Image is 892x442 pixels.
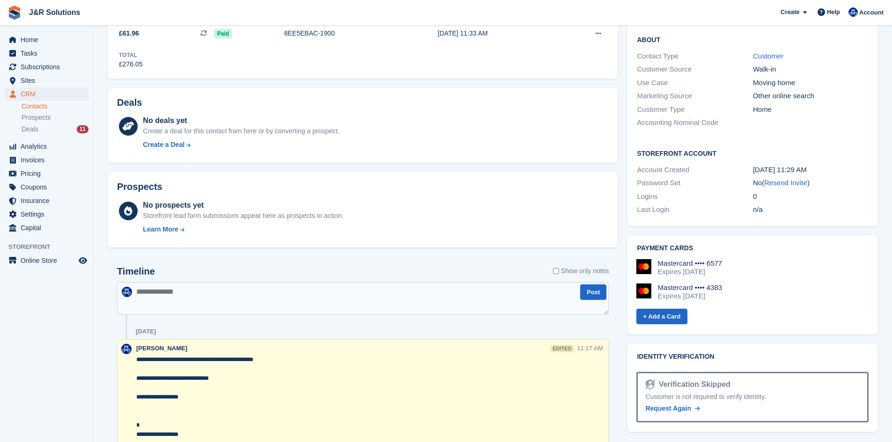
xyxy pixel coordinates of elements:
[637,117,752,128] div: Accounting Nominal Code
[753,104,869,115] div: Home
[637,51,752,62] div: Contact Type
[21,60,77,73] span: Subscriptions
[637,178,752,188] div: Password Set
[214,29,232,38] span: Paid
[657,259,722,268] div: Mastercard •••• 6577
[122,287,132,297] img: Macie Adcock
[143,225,343,234] a: Learn More
[21,194,77,207] span: Insurance
[21,47,77,60] span: Tasks
[119,59,143,69] div: £276.05
[21,140,77,153] span: Analytics
[753,91,869,101] div: Other online search
[22,102,88,111] a: Contacts
[117,97,142,108] h2: Deals
[781,7,799,17] span: Create
[21,87,77,101] span: CRM
[753,64,869,75] div: Walk-in
[764,179,807,187] a: Resend Invite
[5,221,88,234] a: menu
[645,405,691,412] span: Request Again
[143,126,339,136] div: Create a deal for this contact from here or by converting a prospect.
[5,60,88,73] a: menu
[753,165,869,175] div: [DATE] 11:29 AM
[5,181,88,194] a: menu
[5,208,88,221] a: menu
[637,64,752,75] div: Customer Source
[143,225,178,234] div: Learn More
[121,344,132,354] img: Macie Adcock
[5,167,88,180] a: menu
[645,392,860,402] div: Customer is not required to verify identity.
[143,200,343,211] div: No prospects yet
[637,35,869,44] h2: About
[5,74,88,87] a: menu
[637,245,869,252] h2: Payment cards
[637,204,752,215] div: Last Login
[77,255,88,266] a: Preview store
[645,379,655,390] img: Identity Verification Ready
[848,7,858,17] img: Macie Adcock
[655,379,730,390] div: Verification Skipped
[8,242,93,252] span: Storefront
[119,29,139,38] span: £61.96
[22,124,88,134] a: Deals 11
[5,47,88,60] a: menu
[637,165,752,175] div: Account Created
[657,268,722,276] div: Expires [DATE]
[143,140,184,150] div: Create a Deal
[637,78,752,88] div: Use Case
[753,191,869,202] div: 0
[77,125,88,133] div: 11
[636,259,651,274] img: Mastercard Logo
[645,404,700,413] a: Request Again
[136,328,156,335] div: [DATE]
[21,181,77,194] span: Coupons
[5,254,88,267] a: menu
[21,221,77,234] span: Capital
[553,266,609,276] label: Show only notes
[25,5,84,20] a: J&R Solutions
[551,345,573,352] div: edited
[637,104,752,115] div: Customer Type
[753,204,869,215] div: n/a
[657,283,722,292] div: Mastercard •••• 4383
[21,33,77,46] span: Home
[657,292,722,300] div: Expires [DATE]
[117,181,162,192] h2: Prospects
[117,266,155,277] h2: Timeline
[5,140,88,153] a: menu
[21,254,77,267] span: Online Store
[5,194,88,207] a: menu
[143,211,343,221] div: Storefront lead form submissions appear here as prospects to action.
[119,51,143,59] div: Total
[143,115,339,126] div: No deals yet
[22,113,88,123] a: Prospects
[284,29,409,38] div: 8EE5EBAC-1900
[136,345,187,352] span: [PERSON_NAME]
[21,208,77,221] span: Settings
[637,191,752,202] div: Logins
[21,167,77,180] span: Pricing
[636,283,651,298] img: Mastercard Logo
[762,179,810,187] span: ( )
[859,8,884,17] span: Account
[5,33,88,46] a: menu
[637,91,752,101] div: Marketing Source
[580,284,606,300] button: Post
[753,78,869,88] div: Moving home
[827,7,840,17] span: Help
[21,153,77,167] span: Invoices
[21,74,77,87] span: Sites
[636,309,687,324] a: + Add a Card
[438,29,561,38] div: [DATE] 11:33 AM
[753,52,783,60] a: Customer
[637,353,869,361] h2: Identity verification
[553,266,559,276] input: Show only notes
[5,87,88,101] a: menu
[5,153,88,167] a: menu
[7,6,22,20] img: stora-icon-8386f47178a22dfd0bd8f6a31ec36ba5ce8667c1dd55bd0f319d3a0aa187defe.svg
[22,125,38,134] span: Deals
[577,344,603,353] div: 11:17 AM
[22,113,51,122] span: Prospects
